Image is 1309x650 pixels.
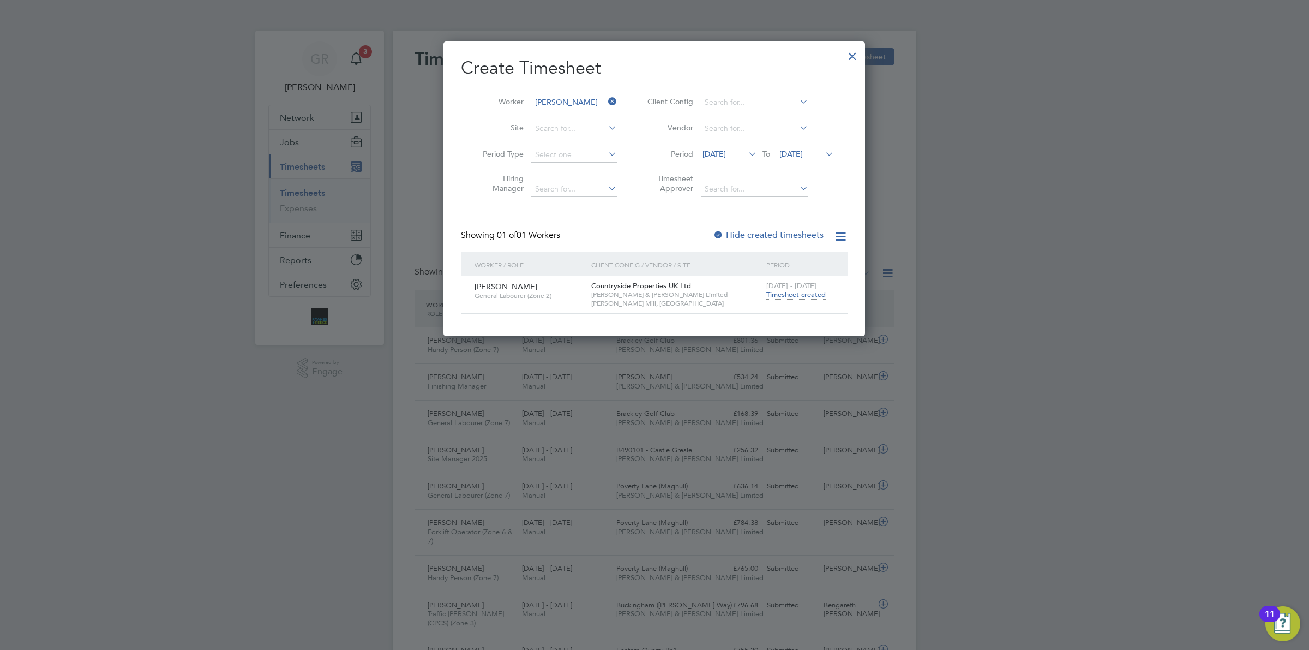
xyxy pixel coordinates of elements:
label: Worker [475,97,524,106]
label: Timesheet Approver [644,174,693,193]
span: 01 of [497,230,517,241]
input: Search for... [701,121,808,136]
span: Timesheet created [766,290,826,300]
label: Client Config [644,97,693,106]
input: Search for... [701,182,808,197]
span: [PERSON_NAME] & [PERSON_NAME] Limited [591,290,761,299]
span: [PERSON_NAME] [475,282,537,291]
input: Select one [531,147,617,163]
input: Search for... [531,121,617,136]
div: 11 [1265,614,1275,628]
span: [PERSON_NAME] Mill, [GEOGRAPHIC_DATA] [591,299,761,308]
div: Client Config / Vendor / Site [589,252,764,277]
h2: Create Timesheet [461,57,848,80]
span: [DATE] - [DATE] [766,281,816,290]
div: Worker / Role [472,252,589,277]
input: Search for... [701,95,808,110]
input: Search for... [531,95,617,110]
input: Search for... [531,182,617,197]
label: Period [644,149,693,159]
span: Countryside Properties UK Ltd [591,281,691,290]
label: Period Type [475,149,524,159]
label: Hiring Manager [475,174,524,193]
button: Open Resource Center, 11 new notifications [1265,606,1300,641]
span: 01 Workers [497,230,560,241]
div: Period [764,252,837,277]
label: Site [475,123,524,133]
span: [DATE] [702,149,726,159]
span: To [759,147,773,161]
label: Vendor [644,123,693,133]
span: General Labourer (Zone 2) [475,291,583,300]
div: Showing [461,230,562,241]
label: Hide created timesheets [713,230,824,241]
span: [DATE] [779,149,803,159]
